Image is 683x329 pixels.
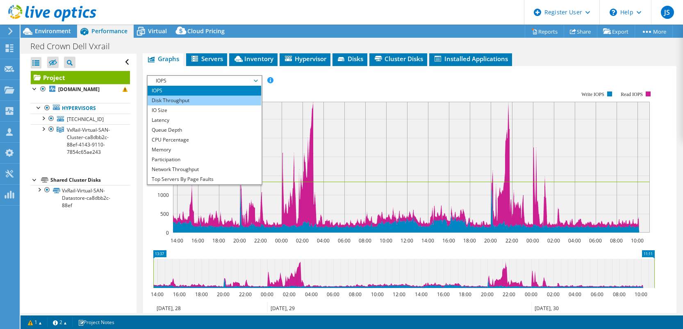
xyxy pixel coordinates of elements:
[160,210,169,217] text: 500
[187,27,225,35] span: Cloud Pricing
[437,291,450,298] text: 16:00
[148,125,261,135] li: Queue Depth
[147,55,179,63] span: Graphs
[148,96,261,105] li: Disk Throughput
[152,76,257,86] span: IOPS
[67,116,104,123] span: [TECHNICAL_ID]
[661,6,674,19] span: JS
[613,291,626,298] text: 08:00
[233,55,273,63] span: Inventory
[327,291,339,298] text: 06:00
[148,145,261,155] li: Memory
[50,175,130,185] div: Shared Cluster Disks
[27,42,123,51] h1: Red Crown Dell Vxrail
[31,124,130,157] a: VxRail-Virtual-SAN-Cluster-ca8dbb2c-88ef-4143-9110-7854c65ae243
[35,27,71,35] span: Environment
[568,237,581,244] text: 04:00
[569,291,581,298] text: 04:00
[597,25,635,38] a: Export
[505,237,518,244] text: 22:00
[31,84,130,95] a: [DOMAIN_NAME]
[173,291,186,298] text: 16:00
[254,237,267,244] text: 22:00
[610,9,617,16] svg: \n
[547,237,560,244] text: 02:00
[401,237,413,244] text: 12:00
[151,291,164,298] text: 14:00
[47,317,73,327] a: 2
[72,317,120,327] a: Project Notes
[283,291,296,298] text: 02:00
[317,237,330,244] text: 04:00
[305,291,318,298] text: 04:00
[31,185,130,210] a: VxRail-Virtual-SAN-Datastore-ca8dbb2c-88ef
[217,291,230,298] text: 20:00
[621,91,643,97] text: Read IOPS
[171,237,183,244] text: 14:00
[337,55,363,63] span: Disks
[631,237,644,244] text: 10:00
[338,237,351,244] text: 06:00
[31,103,130,114] a: Hypervisors
[22,317,48,327] a: 1
[148,115,261,125] li: Latency
[148,27,167,35] span: Virtual
[148,155,261,164] li: Participation
[148,164,261,174] li: Network Throughput
[148,86,261,96] li: IOPS
[481,291,494,298] text: 20:00
[433,55,508,63] span: Installed Applications
[58,86,100,93] b: [DOMAIN_NAME]
[525,291,537,298] text: 00:00
[380,237,392,244] text: 10:00
[67,126,110,155] span: VxRail-Virtual-SAN-Cluster-ca8dbb2c-88ef-4143-9110-7854c65ae243
[275,237,288,244] text: 00:00
[148,105,261,115] li: IO Size
[526,237,539,244] text: 00:00
[547,291,560,298] text: 02:00
[591,291,603,298] text: 06:00
[261,291,273,298] text: 00:00
[31,71,130,84] a: Project
[284,55,326,63] span: Hypervisor
[503,291,515,298] text: 22:00
[442,237,455,244] text: 16:00
[157,192,169,199] text: 1000
[296,237,309,244] text: 02:00
[148,174,261,184] li: Top Servers By Page Faults
[459,291,471,298] text: 18:00
[393,291,405,298] text: 12:00
[349,291,362,298] text: 08:00
[31,114,130,124] a: [TECHNICAL_ID]
[635,25,673,38] a: More
[191,237,204,244] text: 16:00
[239,291,252,298] text: 22:00
[525,25,564,38] a: Reports
[421,237,434,244] text: 14:00
[415,291,428,298] text: 14:00
[463,237,476,244] text: 18:00
[233,237,246,244] text: 20:00
[484,237,497,244] text: 20:00
[190,55,223,63] span: Servers
[91,27,127,35] span: Performance
[148,135,261,145] li: CPU Percentage
[610,237,623,244] text: 08:00
[359,237,371,244] text: 08:00
[635,291,647,298] text: 10:00
[373,55,423,63] span: Cluster Disks
[166,229,169,236] text: 0
[564,25,597,38] a: Share
[212,237,225,244] text: 18:00
[581,91,604,97] text: Write IOPS
[589,237,602,244] text: 06:00
[371,291,384,298] text: 10:00
[195,291,208,298] text: 18:00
